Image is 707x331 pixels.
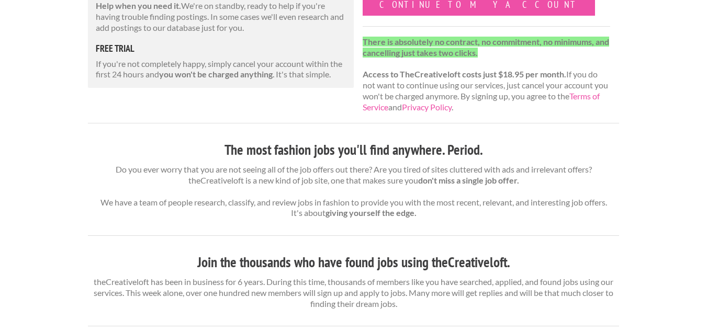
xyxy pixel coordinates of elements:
p: We're on standby, ready to help if you're having trouble finding postings. In some cases we'll ev... [96,1,346,33]
strong: Access to TheCreativeloft costs just $18.95 per month. [363,69,566,79]
a: Terms of Service [363,91,600,112]
strong: giving yourself the edge. [326,208,417,218]
h3: Join the thousands who have found jobs using theCreativeloft. [88,253,619,272]
h3: The most fashion jobs you'll find anywhere. Period. [88,140,619,160]
p: If you do not want to continue using our services, just cancel your account you won't be charged ... [363,37,610,113]
a: Privacy Policy [402,102,452,112]
strong: don't miss a single job offer. [418,175,519,185]
strong: There is absolutely no contract, no commitment, no minimums, and cancelling just takes two clicks. [363,37,609,58]
strong: you won't be charged anything [159,69,273,79]
h5: free trial [96,44,346,53]
p: If you're not completely happy, simply cancel your account within the first 24 hours and . It's t... [96,59,346,81]
strong: Help when you need it. [96,1,181,10]
p: Do you ever worry that you are not seeing all of the job offers out there? Are you tired of sites... [88,164,619,219]
p: theCreativeloft has been in business for 6 years. During this time, thousands of members like you... [88,277,619,309]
